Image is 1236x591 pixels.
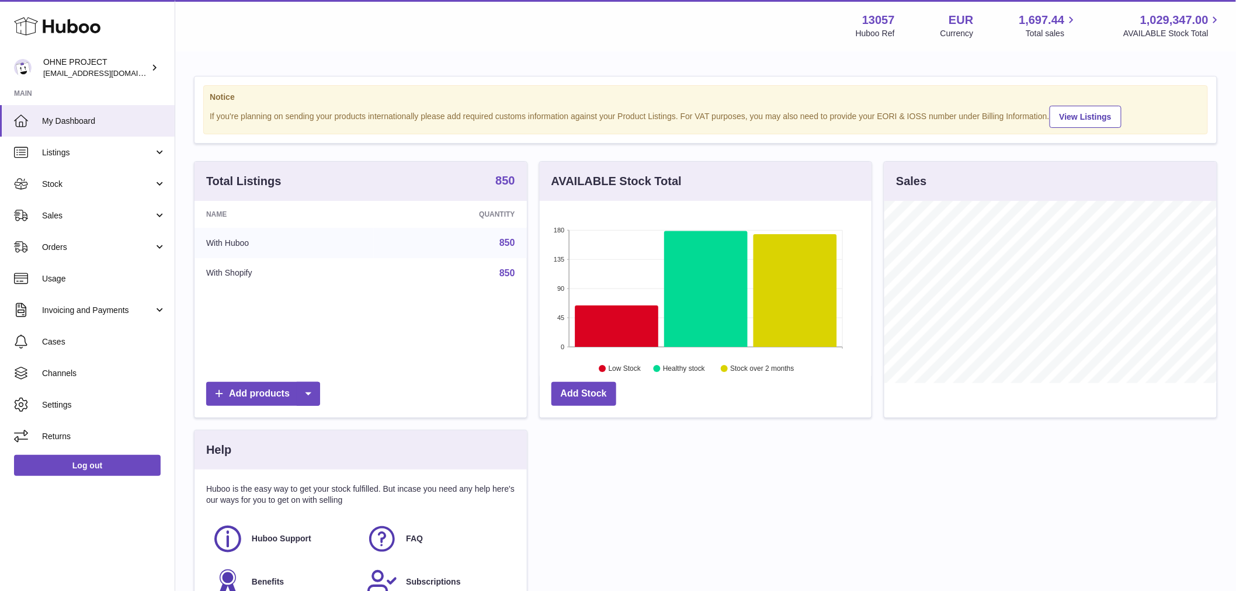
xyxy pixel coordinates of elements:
[43,68,172,78] span: [EMAIL_ADDRESS][DOMAIN_NAME]
[1019,12,1078,39] a: 1,697.44 Total sales
[856,28,895,39] div: Huboo Ref
[210,104,1202,128] div: If you're planning on sending your products internationally please add required customs informati...
[406,576,460,587] span: Subscriptions
[554,256,564,263] text: 135
[206,484,515,506] p: Huboo is the easy way to get your stock fulfilled. But incase you need any help here's our ways f...
[366,523,509,555] a: FAQ
[42,179,154,190] span: Stock
[42,273,166,284] span: Usage
[195,258,374,288] td: With Shopify
[896,173,926,189] h3: Sales
[554,227,564,234] text: 180
[42,242,154,253] span: Orders
[43,57,148,79] div: OHNE PROJECT
[609,365,641,373] text: Low Stock
[499,268,515,278] a: 850
[210,92,1202,103] strong: Notice
[42,336,166,347] span: Cases
[730,365,794,373] text: Stock over 2 months
[14,59,32,77] img: internalAdmin-13057@internal.huboo.com
[1019,12,1065,28] span: 1,697.44
[1123,28,1222,39] span: AVAILABLE Stock Total
[940,28,974,39] div: Currency
[495,175,515,186] strong: 850
[42,399,166,411] span: Settings
[42,431,166,442] span: Returns
[1026,28,1078,39] span: Total sales
[406,533,423,544] span: FAQ
[1140,12,1209,28] span: 1,029,347.00
[206,442,231,458] h3: Help
[212,523,355,555] a: Huboo Support
[949,12,973,28] strong: EUR
[195,201,374,228] th: Name
[495,175,515,189] a: 850
[42,210,154,221] span: Sales
[14,455,161,476] a: Log out
[499,238,515,248] a: 850
[42,305,154,316] span: Invoicing and Payments
[195,228,374,258] td: With Huboo
[557,285,564,292] text: 90
[1050,106,1122,128] a: View Listings
[42,116,166,127] span: My Dashboard
[663,365,706,373] text: Healthy stock
[252,576,284,587] span: Benefits
[862,12,895,28] strong: 13057
[551,173,682,189] h3: AVAILABLE Stock Total
[42,368,166,379] span: Channels
[374,201,527,228] th: Quantity
[206,382,320,406] a: Add products
[1123,12,1222,39] a: 1,029,347.00 AVAILABLE Stock Total
[252,533,311,544] span: Huboo Support
[206,173,282,189] h3: Total Listings
[551,382,616,406] a: Add Stock
[42,147,154,158] span: Listings
[561,343,564,350] text: 0
[557,314,564,321] text: 45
